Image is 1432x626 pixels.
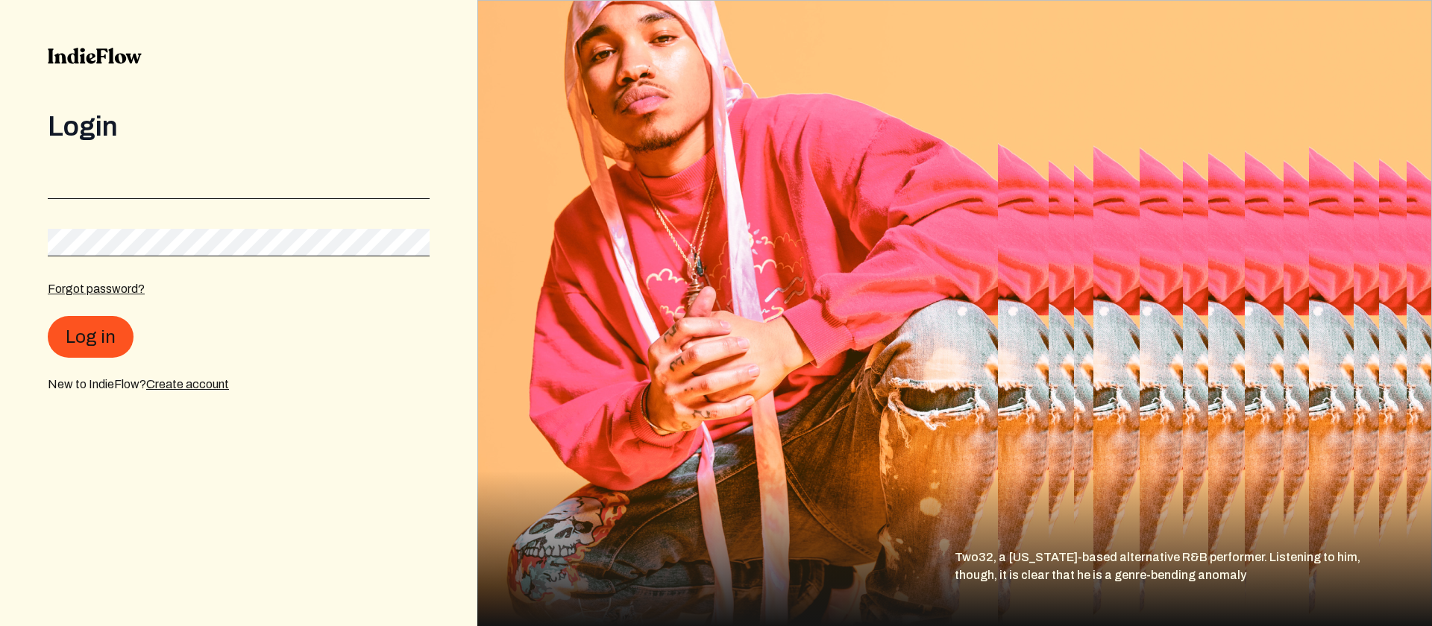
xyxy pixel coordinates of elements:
div: New to IndieFlow? [48,376,430,393]
button: Log in [48,316,134,358]
a: Forgot password? [48,282,145,295]
img: indieflow-logo-black.svg [48,48,142,64]
a: Create account [146,378,229,391]
div: Two32, a [US_STATE]-based alternative R&B performer. Listening to him, though, it is clear that h... [955,548,1432,626]
div: Login [48,112,430,142]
